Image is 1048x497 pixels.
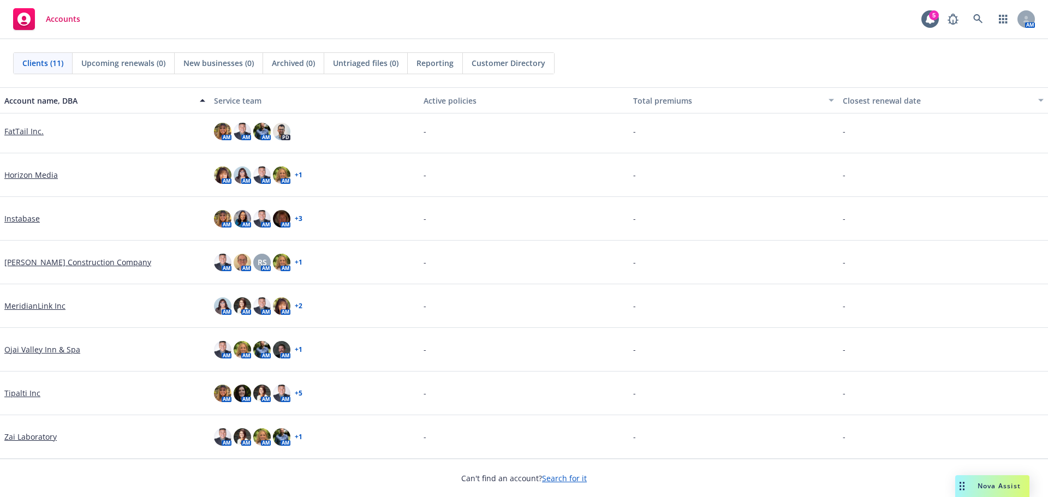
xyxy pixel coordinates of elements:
[183,57,254,69] span: New businesses (0)
[214,123,231,140] img: photo
[419,87,629,113] button: Active policies
[295,215,302,222] a: + 3
[633,256,636,268] span: -
[272,57,315,69] span: Archived (0)
[253,210,271,227] img: photo
[258,256,267,268] span: RS
[942,8,964,30] a: Report a Bug
[273,428,290,446] img: photo
[424,387,426,399] span: -
[424,213,426,224] span: -
[295,434,302,440] a: + 1
[214,341,231,358] img: photo
[253,123,271,140] img: photo
[214,254,231,271] img: photo
[22,57,63,69] span: Clients (11)
[295,259,302,266] a: + 1
[234,210,251,227] img: photo
[461,472,587,484] span: Can't find an account?
[273,385,290,402] img: photo
[234,123,251,140] img: photo
[214,297,231,315] img: photo
[633,213,636,224] span: -
[295,172,302,178] a: + 1
[424,125,426,137] span: -
[214,210,231,227] img: photo
[633,300,636,312] span: -
[424,95,624,106] div: Active policies
[295,303,302,309] a: + 2
[633,169,636,181] span: -
[472,57,545,69] span: Customer Directory
[633,95,822,106] div: Total premiums
[992,8,1014,30] a: Switch app
[234,428,251,446] img: photo
[4,95,193,106] div: Account name, DBA
[843,213,845,224] span: -
[81,57,165,69] span: Upcoming renewals (0)
[843,95,1032,106] div: Closest renewal date
[843,125,845,137] span: -
[46,15,80,23] span: Accounts
[843,344,845,355] span: -
[955,475,1029,497] button: Nova Assist
[424,169,426,181] span: -
[273,341,290,358] img: photo
[4,256,151,268] a: [PERSON_NAME] Construction Company
[214,385,231,402] img: photo
[234,341,251,358] img: photo
[253,297,271,315] img: photo
[273,210,290,227] img: photo
[4,169,58,181] a: Horizon Media
[253,341,271,358] img: photo
[214,95,415,106] div: Service team
[253,385,271,402] img: photo
[234,254,251,271] img: photo
[4,344,80,355] a: Ojai Valley Inn & Spa
[234,166,251,184] img: photo
[424,431,426,442] span: -
[210,87,419,113] button: Service team
[843,431,845,442] span: -
[843,169,845,181] span: -
[542,473,587,483] a: Search for it
[629,87,838,113] button: Total premiums
[838,87,1048,113] button: Closest renewal date
[273,254,290,271] img: photo
[253,166,271,184] img: photo
[633,387,636,399] span: -
[424,300,426,312] span: -
[424,344,426,355] span: -
[214,166,231,184] img: photo
[843,387,845,399] span: -
[9,4,85,34] a: Accounts
[633,431,636,442] span: -
[929,10,939,20] div: 5
[273,123,290,140] img: photo
[273,297,290,315] img: photo
[633,125,636,137] span: -
[295,346,302,353] a: + 1
[4,125,44,137] a: FatTail Inc.
[633,344,636,355] span: -
[253,428,271,446] img: photo
[416,57,454,69] span: Reporting
[424,256,426,268] span: -
[967,8,989,30] a: Search
[333,57,398,69] span: Untriaged files (0)
[273,166,290,184] img: photo
[295,390,302,397] a: + 5
[4,300,65,312] a: MeridianLink Inc
[843,256,845,268] span: -
[234,297,251,315] img: photo
[234,385,251,402] img: photo
[955,475,969,497] div: Drag to move
[978,481,1021,490] span: Nova Assist
[843,300,845,312] span: -
[4,213,40,224] a: Instabase
[4,387,40,399] a: Tipalti Inc
[4,431,57,442] a: Zai Laboratory
[214,428,231,446] img: photo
